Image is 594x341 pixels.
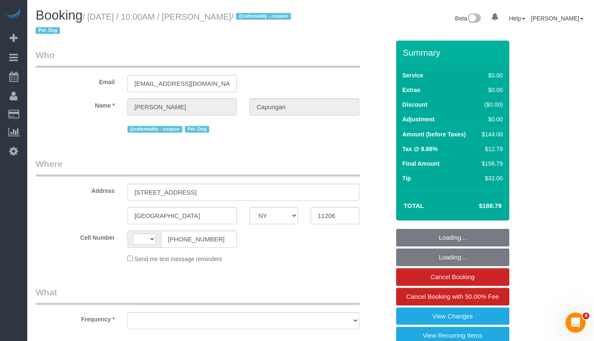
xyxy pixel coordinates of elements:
[311,207,359,224] input: Zip Code
[29,98,121,110] label: Name *
[36,27,60,34] span: Pet- Dog
[402,159,440,168] label: Final Amount
[478,145,503,153] div: $12.79
[236,13,291,20] span: @cafemaddy - coupon
[396,268,509,286] a: Cancel Booking
[127,126,182,133] span: @cafemaddy - coupon
[127,207,237,224] input: City
[478,100,503,109] div: ($0.00)
[406,293,499,300] span: Cancel Booking with 50.00% Fee
[402,100,428,109] label: Discount
[29,184,121,195] label: Address
[402,145,438,153] label: Tax @ 8.88%
[454,203,501,210] h4: $188.79
[29,312,121,323] label: Frequency *
[396,288,509,305] a: Cancel Booking with 50.00% Fee
[402,130,466,138] label: Amount (before Taxes)
[36,286,360,305] legend: What
[127,98,237,115] input: First Name
[36,12,293,36] small: / [DATE] / 10:00AM / [PERSON_NAME]
[478,159,503,168] div: $156.79
[531,15,584,22] a: [PERSON_NAME]
[29,75,121,86] label: Email
[249,98,359,115] input: Last Name
[185,126,209,133] span: Pet- Dog
[467,13,481,24] img: New interface
[478,174,503,182] div: $32.00
[478,86,503,94] div: $0.00
[36,8,83,23] span: Booking
[5,8,22,20] img: Automaid Logo
[402,71,423,79] label: Service
[478,71,503,79] div: $0.00
[161,231,237,248] input: Cell Number
[29,231,121,242] label: Cell Number
[36,158,360,177] legend: Where
[403,48,505,57] h3: Summary
[135,256,222,262] span: Send me text message reminders
[402,86,420,94] label: Extras
[404,202,424,209] strong: Total
[583,313,589,319] span: 4
[402,174,411,182] label: Tip
[478,130,503,138] div: $144.00
[455,15,481,22] a: Beta
[509,15,525,22] a: Help
[478,115,503,123] div: $0.00
[127,75,237,92] input: Email
[396,308,509,325] a: View Changes
[565,313,586,333] iframe: Intercom live chat
[36,49,360,68] legend: Who
[402,115,435,123] label: Adjustment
